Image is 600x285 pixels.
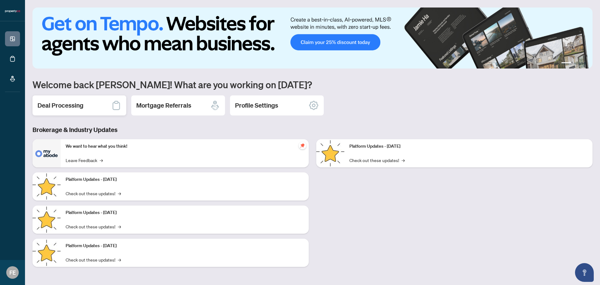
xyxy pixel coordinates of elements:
[32,125,592,134] h3: Brokerage & Industry Updates
[349,143,587,150] p: Platform Updates - [DATE]
[100,157,103,164] span: →
[32,79,592,90] h1: Welcome back [PERSON_NAME]! What are you working on [DATE]?
[66,190,121,197] a: Check out these updates!→
[32,8,592,69] img: Slide 0
[66,209,304,216] p: Platform Updates - [DATE]
[66,157,103,164] a: Leave Feedback→
[299,142,306,149] span: pushpin
[118,256,121,263] span: →
[402,157,405,164] span: →
[37,101,83,110] h2: Deal Processing
[561,62,571,65] button: 1
[66,223,121,230] a: Check out these updates!→
[32,139,61,167] img: We want to hear what you think!
[32,206,61,234] img: Platform Updates - July 21, 2025
[5,9,20,13] img: logo
[579,62,581,65] button: 3
[118,190,121,197] span: →
[66,256,121,263] a: Check out these updates!→
[316,139,344,167] img: Platform Updates - June 23, 2025
[136,101,191,110] h2: Mortgage Referrals
[32,239,61,267] img: Platform Updates - July 8, 2025
[574,62,576,65] button: 2
[235,101,278,110] h2: Profile Settings
[66,242,304,249] p: Platform Updates - [DATE]
[575,263,594,282] button: Open asap
[9,268,16,277] span: FE
[584,62,586,65] button: 4
[118,223,121,230] span: →
[32,172,61,201] img: Platform Updates - September 16, 2025
[66,143,304,150] p: We want to hear what you think!
[349,157,405,164] a: Check out these updates!→
[66,176,304,183] p: Platform Updates - [DATE]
